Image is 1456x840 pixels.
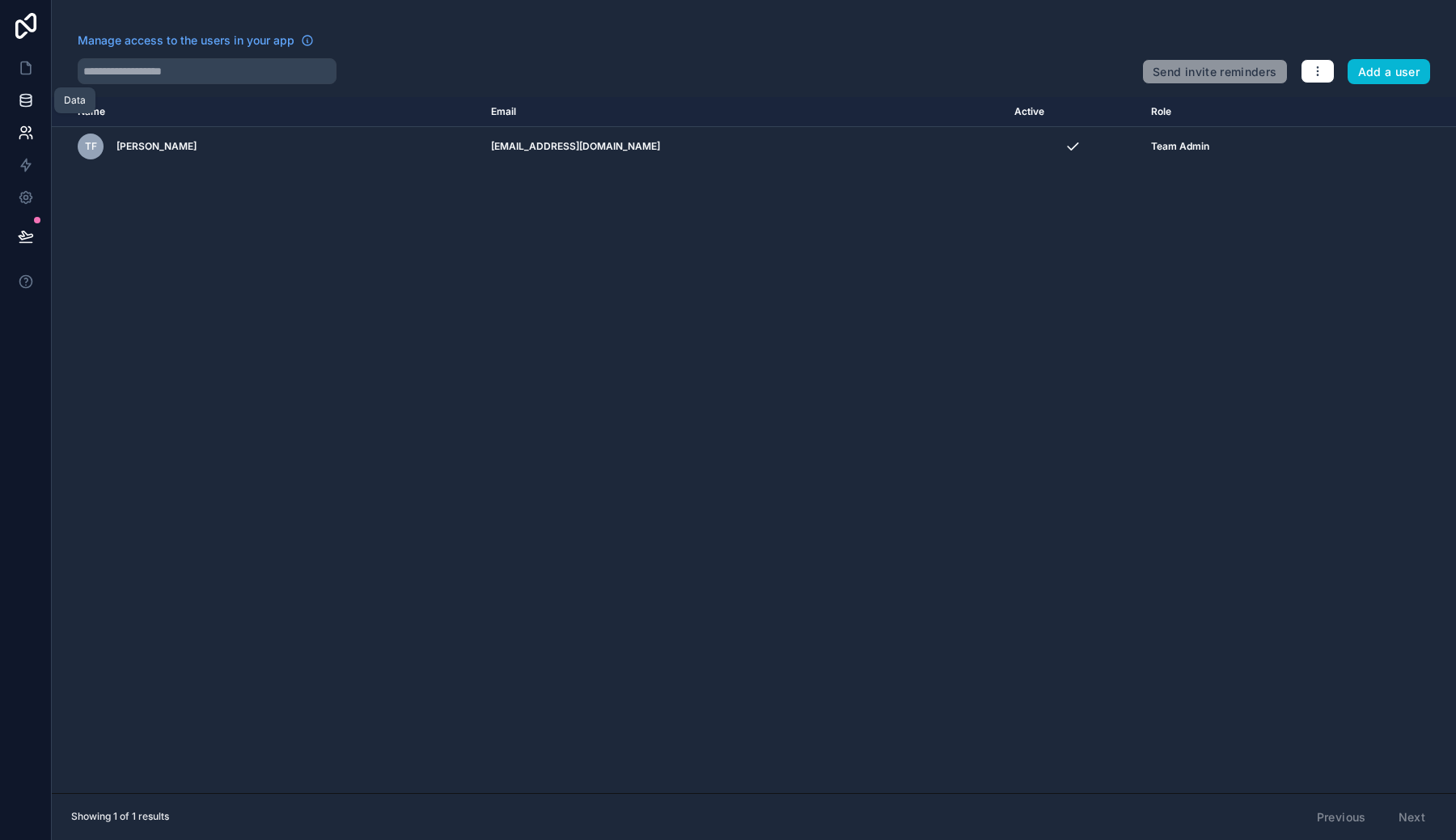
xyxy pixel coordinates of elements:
[52,97,481,127] th: Name
[481,97,1005,127] th: Email
[116,140,197,153] span: [PERSON_NAME]
[64,94,86,107] div: Data
[71,810,169,823] span: Showing 1 of 1 results
[1151,140,1209,153] span: Team Admin
[78,32,294,49] span: Manage access to the users in your app
[85,140,97,153] span: TF
[1348,59,1431,85] button: Add a user
[481,127,1005,167] td: [EMAIL_ADDRESS][DOMAIN_NAME]
[78,32,314,49] a: Manage access to the users in your app
[1141,97,1357,127] th: Role
[1005,97,1141,127] th: Active
[52,97,1456,793] div: scrollable content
